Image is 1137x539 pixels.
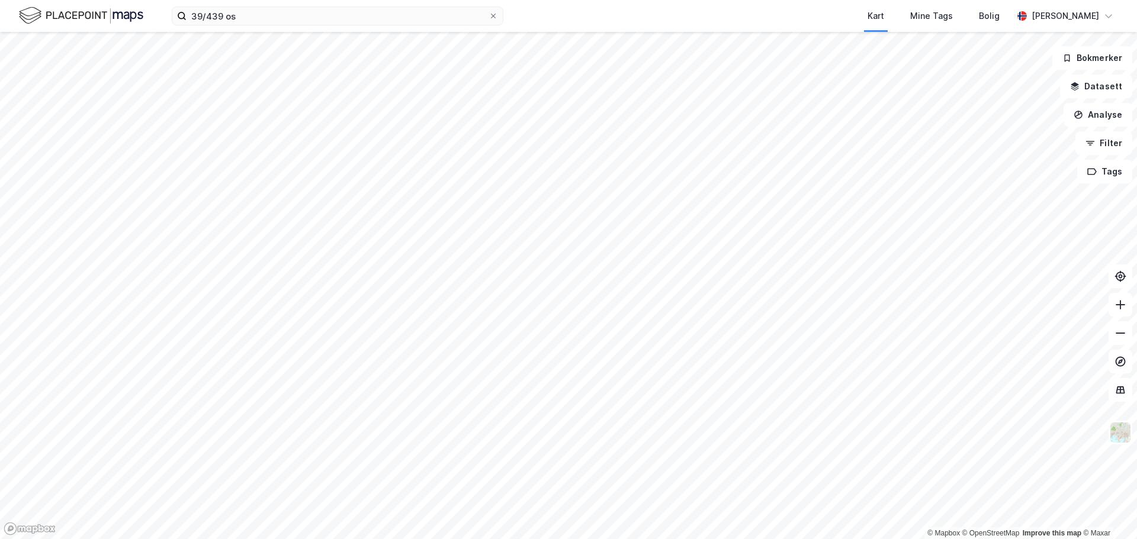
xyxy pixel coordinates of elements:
div: Bolig [979,9,1000,23]
input: Søk på adresse, matrikkel, gårdeiere, leietakere eller personer [187,7,489,25]
a: OpenStreetMap [962,529,1020,537]
button: Bokmerker [1052,46,1132,70]
button: Filter [1075,131,1132,155]
img: logo.f888ab2527a4732fd821a326f86c7f29.svg [19,5,143,26]
div: Kart [868,9,884,23]
div: Kontrollprogram for chat [1078,482,1137,539]
img: Z [1109,421,1132,444]
iframe: Chat Widget [1078,482,1137,539]
a: Improve this map [1023,529,1081,537]
button: Tags [1077,160,1132,183]
button: Datasett [1060,75,1132,98]
div: [PERSON_NAME] [1032,9,1099,23]
a: Mapbox homepage [4,522,56,535]
div: Mine Tags [910,9,953,23]
button: Analyse [1064,103,1132,127]
a: Mapbox [927,529,960,537]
